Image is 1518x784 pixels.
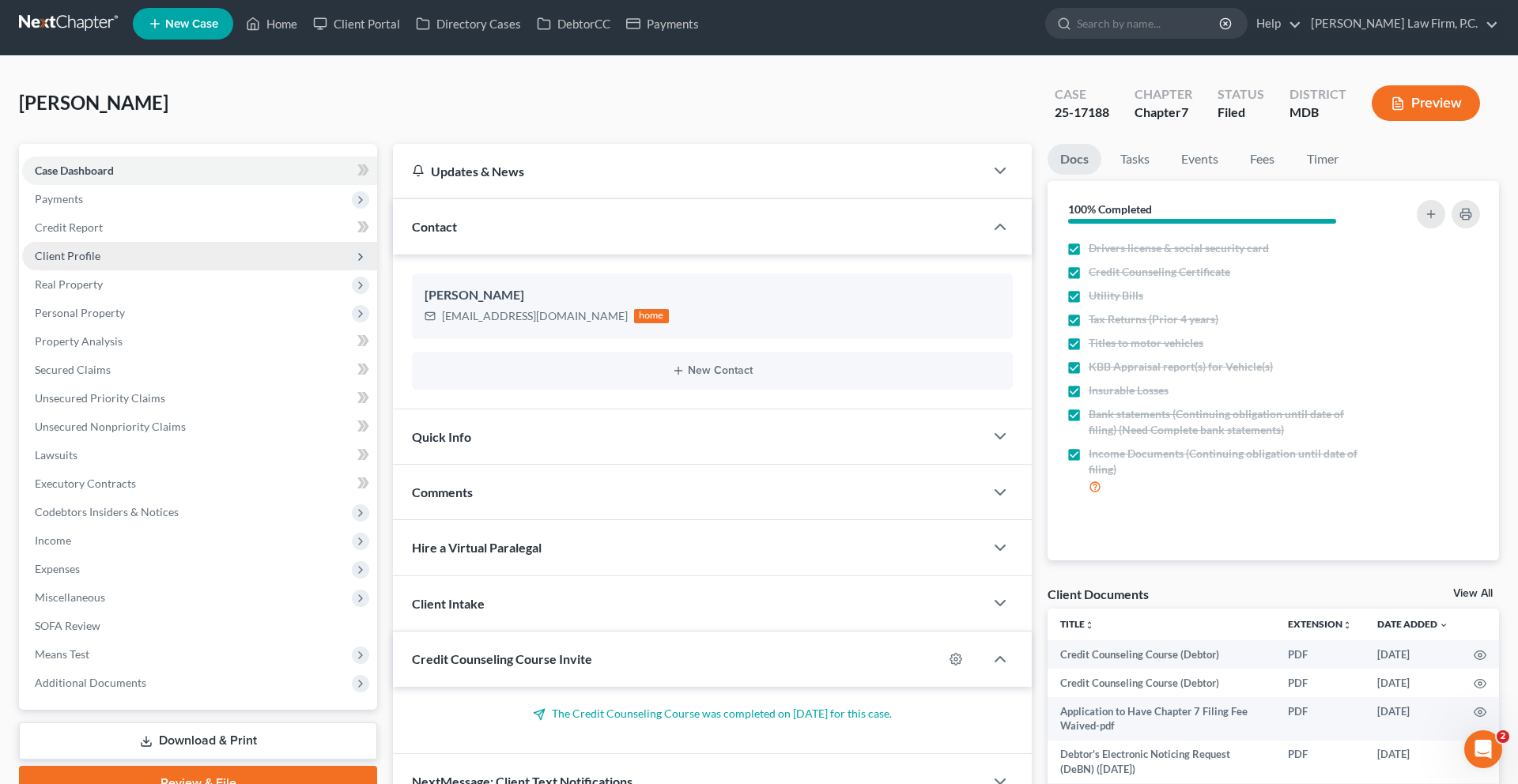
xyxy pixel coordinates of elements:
[425,286,1000,305] div: [PERSON_NAME]
[22,156,377,185] a: Case Dashboard
[634,309,669,323] div: home
[529,9,618,38] a: DebtorCC
[1248,9,1301,38] a: Help
[1290,85,1346,104] div: District
[1068,202,1152,216] strong: 100% Completed
[1089,311,1218,327] span: Tax Returns (Prior 4 years)
[1439,620,1448,630] i: expand_more
[1303,9,1498,38] a: [PERSON_NAME] Law Firm, P.C.
[19,722,377,759] a: Download & Print
[35,590,105,604] span: Miscellaneous
[1055,104,1109,122] div: 25-17188
[1294,144,1351,175] a: Timer
[1048,586,1149,602] div: Client Documents
[412,219,457,234] span: Contact
[35,676,146,689] span: Additional Documents
[1342,620,1352,630] i: unfold_more
[35,477,136,490] span: Executory Contracts
[1365,640,1461,669] td: [DATE]
[22,612,377,640] a: SOFA Review
[412,706,1013,722] p: The Credit Counseling Course was completed on [DATE] for this case.
[35,192,83,205] span: Payments
[1372,85,1480,121] button: Preview
[1108,144,1162,175] a: Tasks
[412,651,592,666] span: Credit Counseling Course Invite
[1048,669,1275,697] td: Credit Counseling Course (Debtor)
[412,163,965,179] div: Updates & News
[22,384,377,413] a: Unsecured Priority Claims
[22,327,377,356] a: Property Analysis
[408,9,529,38] a: Directory Cases
[35,533,71,547] span: Income
[1365,697,1461,741] td: [DATE]
[1275,741,1365,784] td: PDF
[35,619,100,632] span: SOFA Review
[1288,618,1352,630] a: Extensionunfold_more
[412,429,471,444] span: Quick Info
[35,363,111,376] span: Secured Claims
[1089,288,1143,303] span: Utility Bills
[22,441,377,469] a: Lawsuits
[1497,730,1509,743] span: 2
[1377,618,1448,630] a: Date Added expand_more
[1218,104,1264,122] div: Filed
[1453,588,1493,599] a: View All
[22,413,377,441] a: Unsecured Nonpriority Claims
[35,220,103,234] span: Credit Report
[1135,85,1192,104] div: Chapter
[425,364,1000,377] button: New Contact
[19,91,168,114] span: [PERSON_NAME]
[1048,741,1275,784] td: Debtor's Electronic Noticing Request (DeBN) ([DATE])
[1135,104,1192,122] div: Chapter
[1048,697,1275,741] td: Application to Have Chapter 7 Filing Fee Waived-pdf
[1048,144,1101,175] a: Docs
[1089,359,1273,375] span: KBB Appraisal report(s) for Vehicle(s)
[1237,144,1288,175] a: Fees
[1365,741,1461,784] td: [DATE]
[412,484,473,499] span: Comments
[1055,85,1109,104] div: Case
[1275,669,1365,697] td: PDF
[1218,85,1264,104] div: Status
[35,562,80,575] span: Expenses
[1089,406,1373,438] span: Bank statements (Continuing obligation until date of filing) (Need Complete bank statements)
[35,249,100,262] span: Client Profile
[618,9,707,38] a: Payments
[1365,669,1461,697] td: [DATE]
[1089,383,1169,398] span: Insurable Losses
[238,9,305,38] a: Home
[35,647,89,661] span: Means Test
[35,420,186,433] span: Unsecured Nonpriority Claims
[35,306,125,319] span: Personal Property
[35,334,123,348] span: Property Analysis
[22,213,377,242] a: Credit Report
[305,9,408,38] a: Client Portal
[1085,620,1094,630] i: unfold_more
[1077,9,1222,38] input: Search by name...
[35,448,77,462] span: Lawsuits
[35,391,165,405] span: Unsecured Priority Claims
[1048,640,1275,669] td: Credit Counseling Course (Debtor)
[1464,730,1502,768] iframe: Intercom live chat
[35,505,179,518] span: Codebtors Insiders & Notices
[35,277,103,291] span: Real Property
[22,356,377,384] a: Secured Claims
[1169,144,1231,175] a: Events
[1181,104,1188,119] span: 7
[412,540,542,555] span: Hire a Virtual Paralegal
[442,308,628,324] div: [EMAIL_ADDRESS][DOMAIN_NAME]
[1089,335,1203,351] span: Titles to motor vehicles
[412,596,485,611] span: Client Intake
[1060,618,1094,630] a: Titleunfold_more
[1089,240,1269,256] span: Drivers license & social security card
[1290,104,1346,122] div: MDB
[22,469,377,498] a: Executory Contracts
[1275,697,1365,741] td: PDF
[1089,446,1373,477] span: Income Documents (Continuing obligation until date of filing)
[1275,640,1365,669] td: PDF
[35,164,114,177] span: Case Dashboard
[1089,264,1230,280] span: Credit Counseling Certificate
[165,18,218,30] span: New Case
